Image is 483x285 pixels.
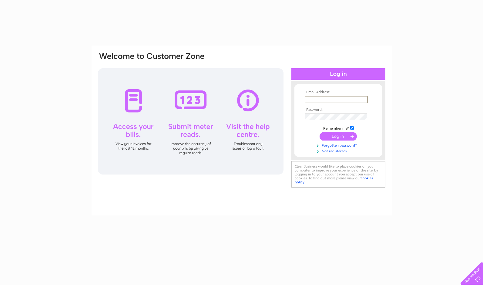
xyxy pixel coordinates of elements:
a: Forgotten password? [305,142,374,148]
input: Submit [320,132,357,141]
a: cookies policy [295,176,373,184]
th: Email Address: [303,90,374,94]
td: Remember me? [303,125,374,131]
div: Clear Business would like to place cookies on your computer to improve your experience of the sit... [291,161,385,188]
th: Password: [303,108,374,112]
a: Not registered? [305,148,374,154]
